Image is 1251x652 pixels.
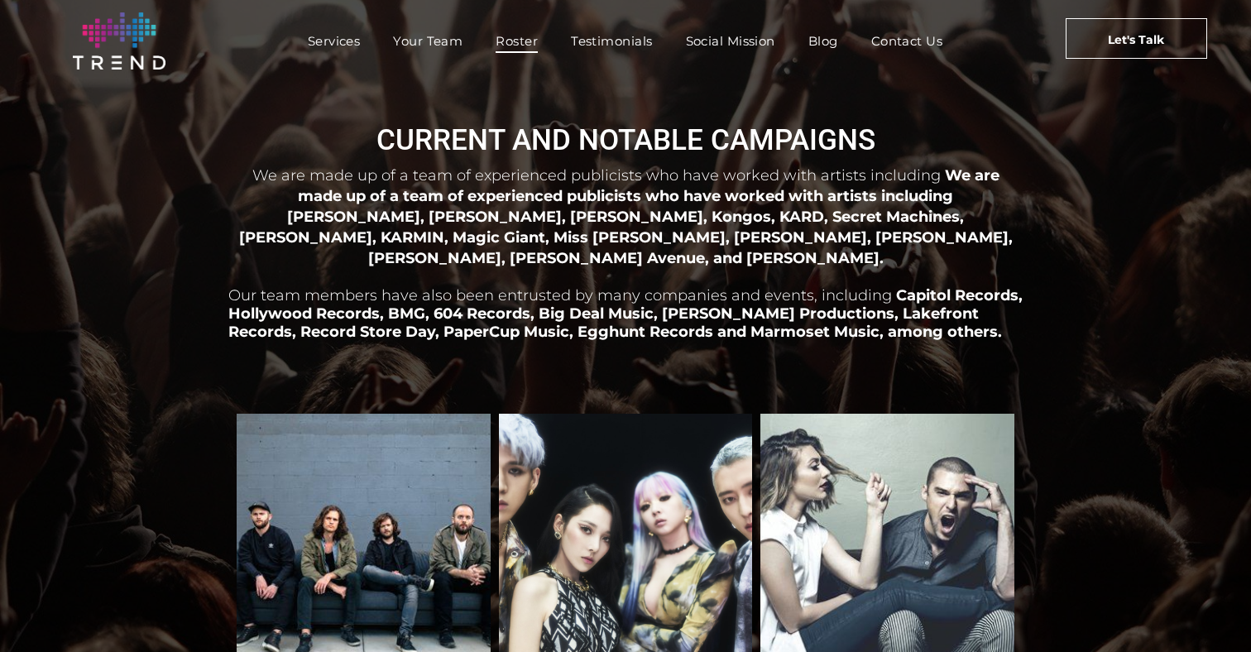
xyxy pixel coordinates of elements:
a: Roster [479,29,554,53]
a: Testimonials [554,29,669,53]
span: We are made up of a team of experienced publicists who have worked with artists including [252,166,941,185]
a: Blog [792,29,855,53]
span: Capitol Records, Hollywood Records, BMG, 604 Records, Big Deal Music, [PERSON_NAME] Productions, ... [228,286,1023,341]
iframe: Chat Widget [1168,573,1251,652]
span: CURRENT AND NOTABLE CAMPAIGNS [376,123,875,157]
a: Let's Talk [1066,18,1207,59]
a: Services [291,29,377,53]
span: Our team members have also been entrusted by many companies and events, including [228,286,892,304]
span: Let's Talk [1108,19,1164,60]
a: Your Team [376,29,479,53]
span: We are made up of a team of experienced publicists who have worked with artists including [PERSON... [239,166,1013,266]
a: Social Mission [669,29,792,53]
img: logo [73,12,165,70]
a: Contact Us [855,29,960,53]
